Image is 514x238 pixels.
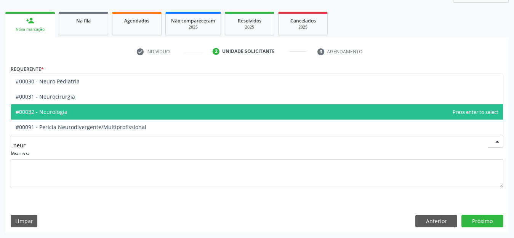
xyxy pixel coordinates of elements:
span: #00032 - Neurologia [16,108,67,115]
span: Cancelados [290,18,316,24]
span: #00031 - Neurocirurgia [16,93,75,100]
span: Não compareceram [171,18,215,24]
span: Agendados [124,18,149,24]
span: Resolvidos [238,18,261,24]
div: 2025 [284,24,322,30]
input: Buscar por procedimento [13,137,488,153]
div: person_add [26,16,34,25]
div: 2 [213,48,219,55]
div: 2025 [231,24,269,30]
button: Limpar [11,215,37,228]
div: 2025 [171,24,215,30]
button: Anterior [415,215,457,228]
button: Próximo [461,215,503,228]
span: #00030 - Neuro Pediatria [16,78,80,85]
div: Unidade solicitante [222,48,275,55]
span: #00091 - Perícia Neurodivergente/Multiprofissional [16,123,146,131]
span: Na fila [76,18,91,24]
div: Nova marcação [11,27,50,32]
label: Motivo [11,148,30,160]
label: Requerente [11,63,44,75]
